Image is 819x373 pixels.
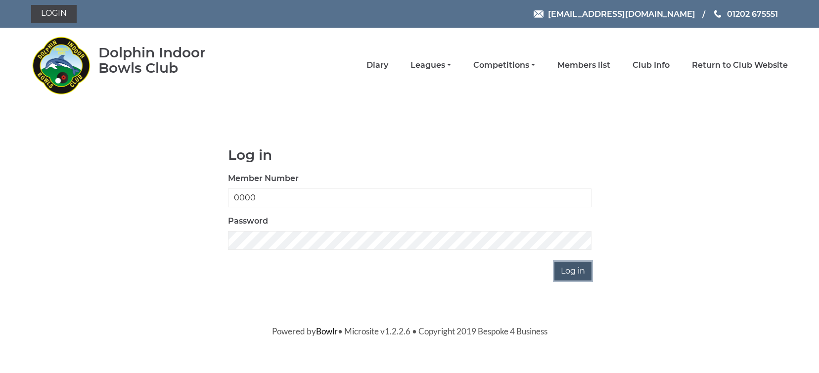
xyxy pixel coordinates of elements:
[410,60,451,71] a: Leagues
[557,60,610,71] a: Members list
[228,173,299,185] label: Member Number
[554,262,591,280] input: Log in
[548,9,695,18] span: [EMAIL_ADDRESS][DOMAIN_NAME]
[228,147,591,163] h1: Log in
[272,326,547,336] span: Powered by • Microsite v1.2.2.6 • Copyright 2019 Bespoke 4 Business
[31,31,91,100] img: Dolphin Indoor Bowls Club
[713,8,778,20] a: Phone us 01202 675551
[31,5,77,23] a: Login
[316,326,338,336] a: Bowlr
[534,10,544,18] img: Email
[714,10,721,18] img: Phone us
[727,9,778,18] span: 01202 675551
[98,45,237,76] div: Dolphin Indoor Bowls Club
[633,60,670,71] a: Club Info
[692,60,788,71] a: Return to Club Website
[534,8,695,20] a: Email [EMAIL_ADDRESS][DOMAIN_NAME]
[366,60,388,71] a: Diary
[473,60,535,71] a: Competitions
[228,215,268,227] label: Password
